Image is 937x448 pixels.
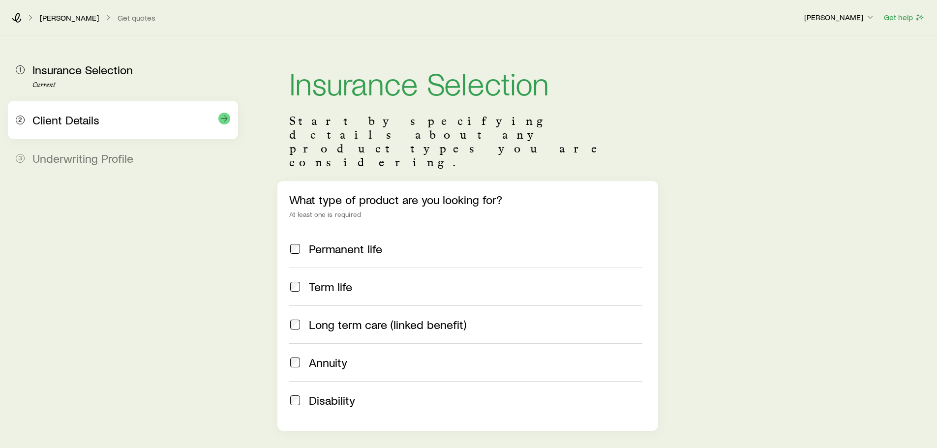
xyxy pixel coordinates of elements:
[39,13,99,23] a: [PERSON_NAME]
[309,242,382,256] span: Permanent life
[883,12,925,23] button: Get help
[32,113,99,127] span: Client Details
[309,393,355,407] span: Disability
[290,320,300,329] input: Long term care (linked benefit)
[804,12,876,24] button: [PERSON_NAME]
[32,62,133,77] span: Insurance Selection
[290,358,300,367] input: Annuity
[289,114,646,169] p: Start by specifying details about any product types you are considering.
[309,356,347,369] span: Annuity
[289,193,646,207] p: What type of product are you looking for?
[289,67,646,98] h1: Insurance Selection
[804,12,875,22] p: [PERSON_NAME]
[290,395,300,405] input: Disability
[32,151,133,165] span: Underwriting Profile
[289,210,646,218] div: At least one is required
[290,244,300,254] input: Permanent life
[16,154,25,163] span: 3
[32,81,230,89] p: Current
[309,318,466,331] span: Long term care (linked benefit)
[16,65,25,74] span: 1
[117,13,156,23] button: Get quotes
[290,282,300,292] input: Term life
[16,116,25,124] span: 2
[309,280,352,294] span: Term life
